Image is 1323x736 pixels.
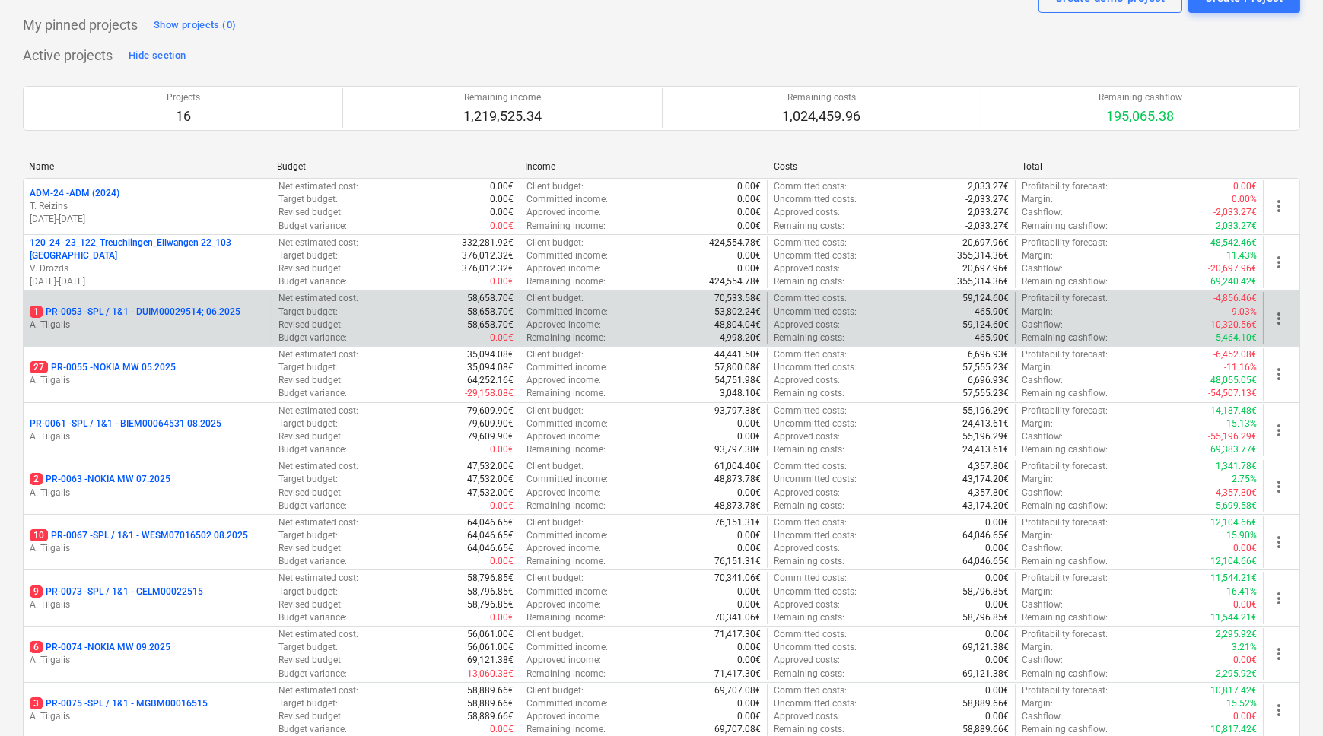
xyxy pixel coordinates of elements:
p: Profitability forecast : [1022,236,1108,249]
p: 79,609.90€ [467,404,514,417]
p: 35,094.08€ [467,361,514,374]
p: Budget variance : [278,500,347,512]
p: 0.00€ [490,500,514,512]
p: Uncommitted costs : [774,249,857,262]
div: 1PR-0053 -SPL / 1&1 - DUIM00029514; 06.2025A. Tilgalis [30,306,266,332]
p: 0.00€ [737,430,761,443]
p: Target budget : [278,473,338,486]
p: -6,452.08€ [1213,348,1257,361]
p: Approved costs : [774,542,840,555]
p: 35,094.08€ [467,348,514,361]
div: Total [1022,161,1258,172]
p: -2,033.27€ [1213,206,1257,219]
p: 59,124.60€ [962,292,1009,305]
p: 5,464.10€ [1216,332,1257,344]
p: My pinned projects [23,16,138,34]
span: more_vert [1270,309,1288,328]
p: 69,240.42€ [1210,275,1257,288]
p: 0.00€ [490,275,514,288]
p: 64,046.65€ [467,516,514,529]
p: 0.00€ [490,206,514,219]
p: Margin : [1022,473,1053,486]
div: ADM-24 -ADM (2024)T. Reizins[DATE]-[DATE] [30,187,266,226]
p: Cashflow : [1022,487,1063,500]
p: -20,697.96€ [1208,262,1257,275]
p: Client budget : [526,292,584,305]
div: PR-0061 -SPL / 1&1 - BIEM00064531 08.2025A. Tilgalis [30,417,266,443]
p: 0.00€ [737,249,761,262]
p: Committed costs : [774,348,847,361]
p: Profitability forecast : [1022,572,1108,585]
p: 0.00€ [737,180,761,193]
p: Remaining income : [526,500,606,512]
p: Approved income : [526,542,601,555]
p: Approved income : [526,487,601,500]
p: 93,797.38€ [714,443,761,456]
p: Profitability forecast : [1022,292,1108,305]
p: 20,697.96€ [962,262,1009,275]
p: Approved costs : [774,374,840,387]
p: Cashflow : [1022,319,1063,332]
span: 1 [30,306,43,318]
p: 43,174.20€ [962,473,1009,486]
span: more_vert [1270,421,1288,439]
p: Net estimated cost : [278,516,358,529]
p: 0.00€ [985,542,1009,555]
p: 55,196.29€ [962,404,1009,417]
p: PR-0067 - SPL / 1&1 - WESM07016502 08.2025 [30,529,248,542]
p: Committed income : [526,417,608,430]
p: Committed costs : [774,516,847,529]
p: -2,033.27€ [965,193,1009,206]
p: 12,104.66€ [1210,516,1257,529]
p: Target budget : [278,193,338,206]
span: 9 [30,585,43,598]
p: 58,796.85€ [467,572,514,585]
span: more_vert [1270,477,1288,496]
p: PR-0053 - SPL / 1&1 - DUIM00029514; 06.2025 [30,306,240,319]
p: Client budget : [526,236,584,249]
p: 0.00€ [490,220,514,233]
p: 0.00€ [737,529,761,542]
p: Client budget : [526,180,584,193]
p: Committed income : [526,529,608,542]
p: 2.75% [1232,473,1257,486]
p: Budget variance : [278,443,347,456]
div: Costs [774,161,1010,172]
p: 16 [167,107,200,125]
p: 0.00€ [737,220,761,233]
span: 6 [30,641,43,653]
p: Remaining cashflow : [1022,555,1108,568]
p: -10,320.56€ [1208,319,1257,332]
p: 44,441.50€ [714,348,761,361]
p: 57,555.23€ [962,361,1009,374]
div: 6PR-0074 -NOKIA MW 09.2025A. Tilgalis [30,641,266,667]
p: A. Tilgalis [30,430,266,443]
p: ADM-24 - ADM (2024) [30,187,119,200]
p: Remaining costs : [774,443,844,456]
p: Profitability forecast : [1022,460,1108,473]
p: Target budget : [278,361,338,374]
p: -4,357.80€ [1213,487,1257,500]
p: Net estimated cost : [278,180,358,193]
p: 12,104.66€ [1210,555,1257,568]
div: Hide section [129,47,186,65]
p: 24,413.61€ [962,443,1009,456]
p: Active projects [23,46,113,65]
p: Remaining cashflow : [1022,500,1108,512]
p: Cashflow : [1022,206,1063,219]
p: Remaining costs : [774,387,844,400]
p: 20,697.96€ [962,236,1009,249]
p: Target budget : [278,306,338,319]
p: Client budget : [526,572,584,585]
p: 57,800.08€ [714,361,761,374]
p: 15.13% [1226,417,1257,430]
p: 64,046.65€ [962,555,1009,568]
p: A. Tilgalis [30,654,266,667]
p: Revised budget : [278,542,343,555]
p: 0.00€ [490,332,514,344]
p: Target budget : [278,529,338,542]
p: Cashflow : [1022,262,1063,275]
p: 70,341.06€ [714,572,761,585]
p: 0.00€ [737,193,761,206]
p: 0.00€ [985,572,1009,585]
